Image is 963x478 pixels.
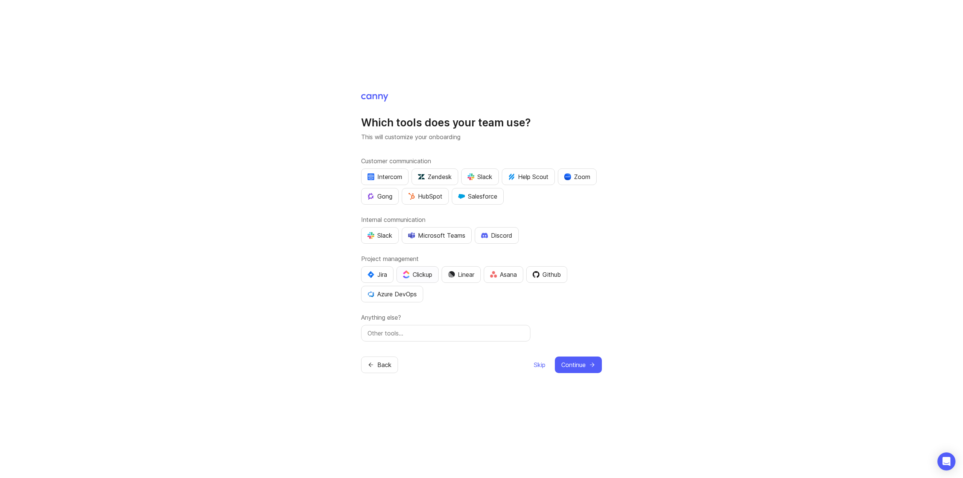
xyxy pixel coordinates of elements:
[368,291,374,297] img: YKcwp4sHBXAAAAAElFTkSuQmCC
[442,266,481,283] button: Linear
[458,193,465,200] img: GKxMRLiRsgdWqxrdBeWfGK5kaZ2alx1WifDSa2kSTsK6wyJURKhUuPoQRYzjholVGzT2A2owx2gHwZoyZHHCYJ8YNOAZj3DSg...
[533,271,539,278] img: 0D3hMmx1Qy4j6AAAAAElFTkSuQmCC
[368,231,392,240] div: Slack
[481,231,512,240] div: Discord
[564,172,590,181] div: Zoom
[561,360,586,369] span: Continue
[555,357,602,373] button: Continue
[368,232,374,239] img: WIAAAAASUVORK5CYII=
[412,168,458,185] button: Zendesk
[368,290,417,299] div: Azure DevOps
[534,360,545,369] span: Skip
[481,232,488,238] img: +iLplPsjzba05dttzK064pds+5E5wZnCVbuGoLvBrYdmEPrXTzGo7zG60bLEREEjvOjaG9Saez5xsOEAbxBwOP6dkea84XY9O...
[408,231,465,240] div: Microsoft Teams
[937,452,955,470] div: Open Intercom Messenger
[408,232,415,238] img: D0GypeOpROL5AAAAAElFTkSuQmCC
[468,173,474,180] img: WIAAAAASUVORK5CYII=
[502,168,555,185] button: Help Scout
[368,173,374,180] img: eRR1duPH6fQxdnSV9IruPjCimau6md0HxlPR81SIPROHX1VjYjAN9a41AAAAAElFTkSuQmCC
[361,94,388,102] img: Canny Home
[368,271,374,278] img: svg+xml;base64,PHN2ZyB4bWxucz0iaHR0cDovL3d3dy53My5vcmcvMjAwMC9zdmciIHZpZXdCb3g9IjAgMCA0MC4zNDMgND...
[377,360,392,369] span: Back
[490,271,497,278] img: Rf5nOJ4Qh9Y9HAAAAAElFTkSuQmCC
[361,132,602,141] p: This will customize your onboarding
[490,270,517,279] div: Asana
[361,357,398,373] button: Back
[418,173,425,180] img: UniZRqrCPz6BHUWevMzgDJ1FW4xaGg2egd7Chm8uY0Al1hkDyjqDa8Lkk0kDEdqKkBok+T4wfoD0P0o6UMciQ8AAAAASUVORK...
[526,266,567,283] button: Github
[458,192,497,201] div: Salesforce
[508,173,515,180] img: kV1LT1TqjqNHPtRK7+FoaplE1qRq1yqhg056Z8K5Oc6xxgIuf0oNQ9LelJqbcyPisAf0C9LDpX5UIuAAAAAElFTkSuQmCC
[558,168,597,185] button: Zoom
[448,270,474,279] div: Linear
[368,270,387,279] div: Jira
[368,192,392,201] div: Gong
[468,172,492,181] div: Slack
[368,329,524,338] input: Other tools…
[484,266,523,283] button: Asana
[533,357,546,373] button: Skip
[475,227,519,244] button: Discord
[403,270,432,279] div: Clickup
[461,168,499,185] button: Slack
[361,168,409,185] button: Intercom
[361,156,602,165] label: Customer communication
[564,173,571,180] img: xLHbn3khTPgAAAABJRU5ErkJggg==
[508,172,548,181] div: Help Scout
[452,188,504,205] button: Salesforce
[361,286,423,302] button: Azure DevOps
[368,193,374,200] img: qKnp5cUisfhcFQGr1t296B61Fm0WkUVwBZaiVE4uNRmEGBFetJMz8xGrgPHqF1mLDIG816Xx6Jz26AFmkmT0yuOpRCAR7zRpG...
[361,254,602,263] label: Project management
[408,193,415,200] img: G+3M5qq2es1si5SaumCnMN47tP1CvAZneIVX5dcx+oz+ZLhv4kfP9DwAAAABJRU5ErkJggg==
[361,215,602,224] label: Internal communication
[368,172,402,181] div: Intercom
[396,266,439,283] button: Clickup
[448,271,455,278] img: Dm50RERGQWO2Ei1WzHVviWZlaLVriU9uRN6E+tIr91ebaDbMKKPDpFbssSuEG21dcGXkrKsuOVPwCeFJSFAIOxgiKgL2sFHRe...
[361,266,393,283] button: Jira
[361,227,399,244] button: Slack
[403,270,410,278] img: j83v6vj1tgY2AAAAABJRU5ErkJggg==
[361,313,602,322] label: Anything else?
[402,227,472,244] button: Microsoft Teams
[408,192,442,201] div: HubSpot
[361,116,602,129] h1: Which tools does your team use?
[361,188,399,205] button: Gong
[402,188,449,205] button: HubSpot
[533,270,561,279] div: Github
[418,172,452,181] div: Zendesk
